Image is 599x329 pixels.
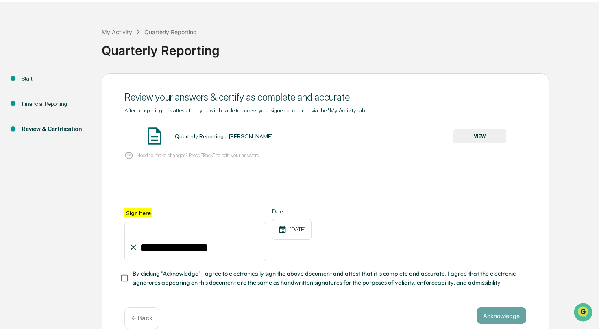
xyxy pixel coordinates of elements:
[28,62,133,70] div: Start new chat
[124,107,368,114] span: After completing this attestation, you will be able to access your signed document via the "My Ac...
[5,99,56,114] a: 🖐️Preclearance
[8,62,23,77] img: 1746055101610-c473b297-6a78-478c-a979-82029cc54cd1
[8,119,15,125] div: 🔎
[175,133,273,140] div: Quarterly Reporting - [PERSON_NAME]
[138,65,148,75] button: Start new chat
[144,126,165,146] img: Document Icon
[131,314,152,322] p: ← Back
[272,219,312,240] div: [DATE]
[453,129,506,143] button: VIEW
[28,70,103,77] div: We're available if you need us!
[133,269,520,287] span: By clicking "Acknowledge" I agree to electronically sign the above document and attest that it is...
[477,307,526,324] button: Acknowledge
[22,75,89,83] div: Start
[59,103,65,110] div: 🗄️
[8,103,15,110] div: 🖐️
[124,91,526,103] div: Review your answers & certify as complete and accurate
[5,115,54,129] a: 🔎Data Lookup
[22,100,89,108] div: Financial Reporting
[22,125,89,134] div: Review & Certification
[56,99,104,114] a: 🗄️Attestations
[144,29,197,35] div: Quarterly Reporting
[8,17,148,30] p: How can we help?
[81,138,98,144] span: Pylon
[124,208,152,217] label: Sign here
[102,37,595,58] div: Quarterly Reporting
[573,302,595,324] iframe: Open customer support
[67,103,101,111] span: Attestations
[137,152,259,158] p: Need to make changes? Press "Back" to edit your answers
[16,118,51,126] span: Data Lookup
[16,103,52,111] span: Preclearance
[102,29,132,35] div: My Activity
[57,138,98,144] a: Powered byPylon
[272,208,312,215] label: Date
